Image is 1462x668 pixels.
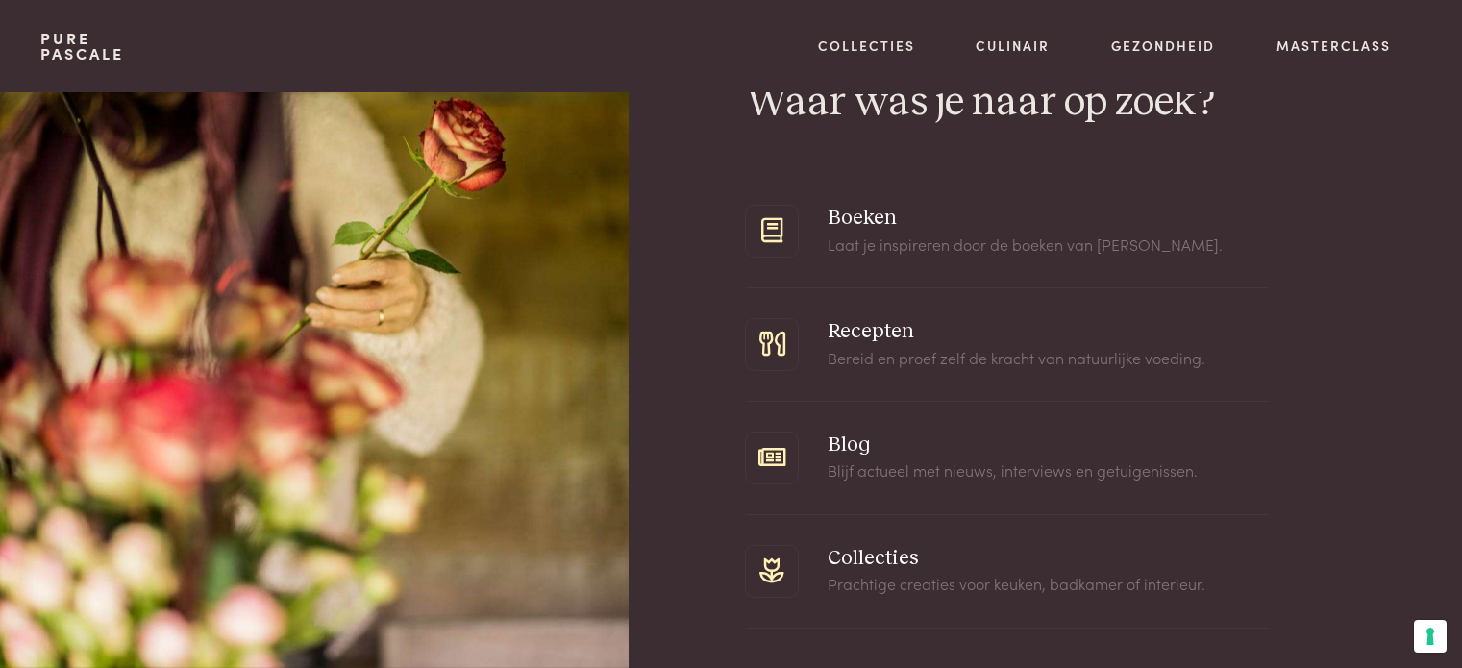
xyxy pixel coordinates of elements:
a: Collecties [818,36,915,56]
a: PurePascale [40,31,124,62]
h2: Waar was je naar op zoek? [746,78,1269,129]
a: Collecties [828,548,918,569]
a: Recepten [828,321,914,342]
button: Uw voorkeuren voor toestemming voor trackingtechnologieën [1414,620,1447,653]
a: Blog [828,434,870,456]
a: Boeken [828,208,897,229]
a: Masterclass [1276,36,1391,56]
a: Culinair [976,36,1050,56]
a: Gezondheid [1111,36,1215,56]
